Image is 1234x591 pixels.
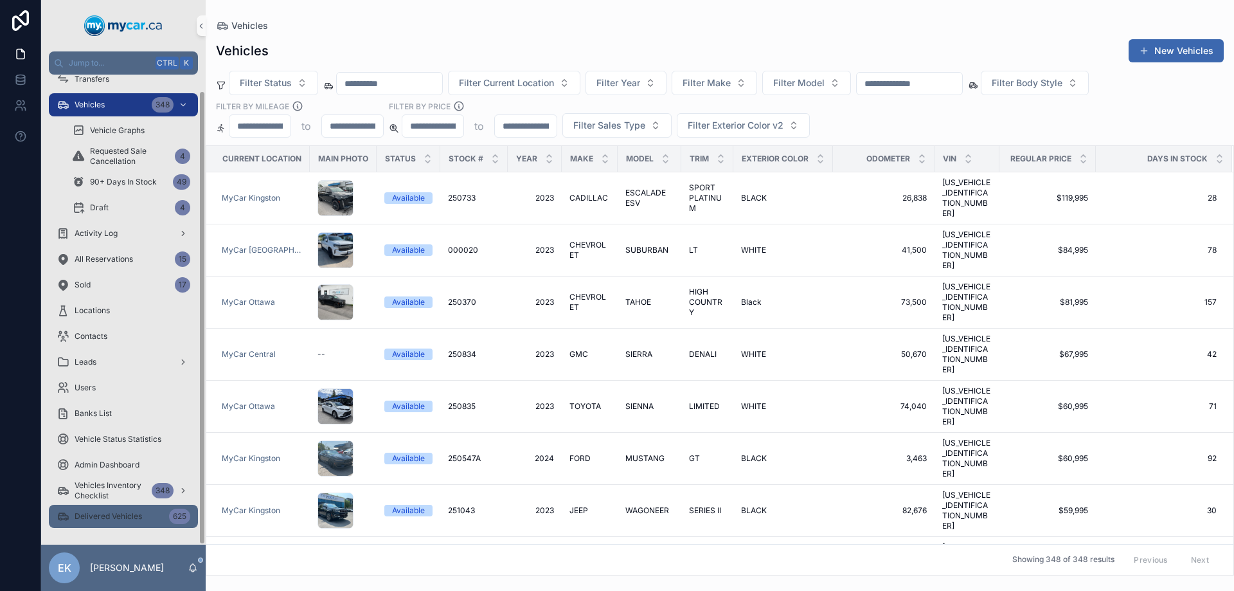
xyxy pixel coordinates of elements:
div: 348 [152,97,174,113]
a: 90+ Days In Stock49 [64,170,198,194]
span: Vehicles [231,19,268,32]
div: Available [392,349,425,360]
a: MUSTANG [625,453,674,464]
a: 73,500 [841,297,927,307]
span: FORD [569,453,591,464]
span: Showing 348 of 348 results [1012,555,1114,565]
a: MyCar Kingston [222,193,302,203]
span: TOYOTA [569,401,601,412]
span: GMC [569,349,588,359]
button: Select Button [229,71,318,95]
span: 42 [1096,349,1217,359]
div: 17 [175,277,190,293]
a: 2023 [515,297,554,307]
span: -- [317,349,325,359]
span: JEEP [569,505,588,516]
a: BLACK [741,453,825,464]
a: WAGONEER [625,505,674,516]
div: 49 [173,174,190,190]
a: MyCar Kingston [222,193,280,203]
a: 71 [1096,401,1217,412]
span: BLACK [741,193,767,203]
a: Leads [49,350,198,374]
a: 50,670 [841,349,927,359]
span: Requested Sale Cancellation [90,146,170,167]
span: Trim [690,154,709,164]
span: 250370 [448,297,476,307]
a: [US_VEHICLE_IDENTIFICATION_NUMBER] [942,438,992,479]
span: 250733 [448,193,476,203]
div: Available [392,296,425,308]
p: to [474,118,484,134]
div: Available [392,401,425,412]
a: JEEP [569,505,610,516]
a: MyCar Ottawa [222,297,275,307]
span: [US_VEHICLE_IDENTIFICATION_NUMBER] [942,490,992,531]
a: DENALI [689,349,726,359]
span: 250834 [448,349,476,359]
span: $60,995 [1007,401,1088,412]
span: MyCar [GEOGRAPHIC_DATA] [222,245,302,255]
a: BLACK [741,193,825,203]
a: Vehicles [216,19,268,32]
span: Activity Log [75,228,118,239]
a: 2023 [515,505,554,516]
span: Sold [75,280,91,290]
span: $67,995 [1007,349,1088,359]
a: $84,995 [1007,245,1088,255]
a: Transfers [49,68,198,91]
div: Available [392,244,425,256]
span: WHITE [741,349,766,359]
a: Vehicles Inventory Checklist348 [49,479,198,502]
a: WHITE [741,349,825,359]
span: Admin Dashboard [75,460,139,470]
a: 250835 [448,401,500,412]
a: Admin Dashboard [49,453,198,477]
span: Vehicles [75,100,105,110]
a: [US_VEHICLE_IDENTIFICATION_NUMBER] [942,386,992,427]
a: 26,838 [841,193,927,203]
span: Leads [75,357,96,367]
span: CHEVROLET [569,292,610,313]
span: 90+ Days In Stock [90,177,157,187]
button: Select Button [981,71,1089,95]
span: 2024 [515,453,554,464]
a: TOYOTA [569,401,610,412]
a: Available [384,453,433,464]
a: 251043 [448,505,500,516]
a: HIGH COUNTRY [689,287,726,318]
a: Delivered Vehicles625 [49,505,198,528]
a: $81,995 [1007,297,1088,307]
span: Days In Stock [1147,154,1208,164]
a: $119,995 [1007,193,1088,203]
span: Filter Model [773,77,825,89]
span: 251043 [448,505,475,516]
a: 2023 [515,193,554,203]
a: 28 [1096,193,1217,203]
a: GT [689,453,726,464]
span: EK [58,560,71,576]
span: Regular Price [1010,154,1071,164]
a: SIERRA [625,349,674,359]
a: [US_VEHICLE_IDENTIFICATION_NUMBER] [942,334,992,375]
a: 74,040 [841,401,927,412]
a: MyCar Ottawa [222,401,275,412]
a: Available [384,505,433,516]
a: MyCar Kingston [222,505,302,516]
span: 2023 [515,245,554,255]
a: 41,500 [841,245,927,255]
span: Filter Body Style [992,77,1062,89]
a: 157 [1096,297,1217,307]
p: to [301,118,311,134]
span: TAHOE [625,297,651,307]
a: Available [384,401,433,412]
button: Select Button [448,71,580,95]
a: SIENNA [625,401,674,412]
div: 348 [152,483,174,498]
span: Ctrl [156,57,179,69]
a: 78 [1096,245,1217,255]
